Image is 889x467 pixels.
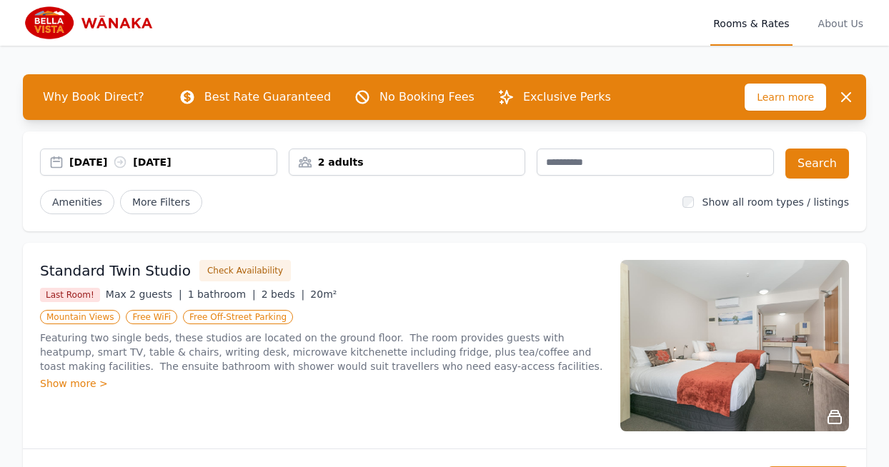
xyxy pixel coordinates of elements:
label: Show all room types / listings [702,196,849,208]
span: 2 beds | [262,288,305,300]
span: More Filters [120,190,202,214]
span: Why Book Direct? [31,83,156,111]
p: Best Rate Guaranteed [204,89,331,106]
span: Free Off-Street Parking [183,310,293,324]
span: Free WiFi [126,310,177,324]
img: Bella Vista Wanaka [23,6,161,40]
p: Exclusive Perks [523,89,611,106]
span: 20m² [310,288,337,300]
span: Learn more [745,84,826,111]
div: Show more > [40,376,603,391]
span: 1 bathroom | [188,288,256,300]
button: Search [785,149,849,179]
p: Featuring two single beds, these studios are located on the ground floor. The room provides guest... [40,331,603,373]
div: [DATE] [DATE] [69,155,277,169]
button: Check Availability [199,260,291,281]
span: Mountain Views [40,310,120,324]
button: Amenities [40,190,114,214]
span: Max 2 guests | [106,288,182,300]
div: 2 adults [289,155,525,169]
p: No Booking Fees [379,89,475,106]
span: Last Room! [40,288,100,302]
h3: Standard Twin Studio [40,261,191,281]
